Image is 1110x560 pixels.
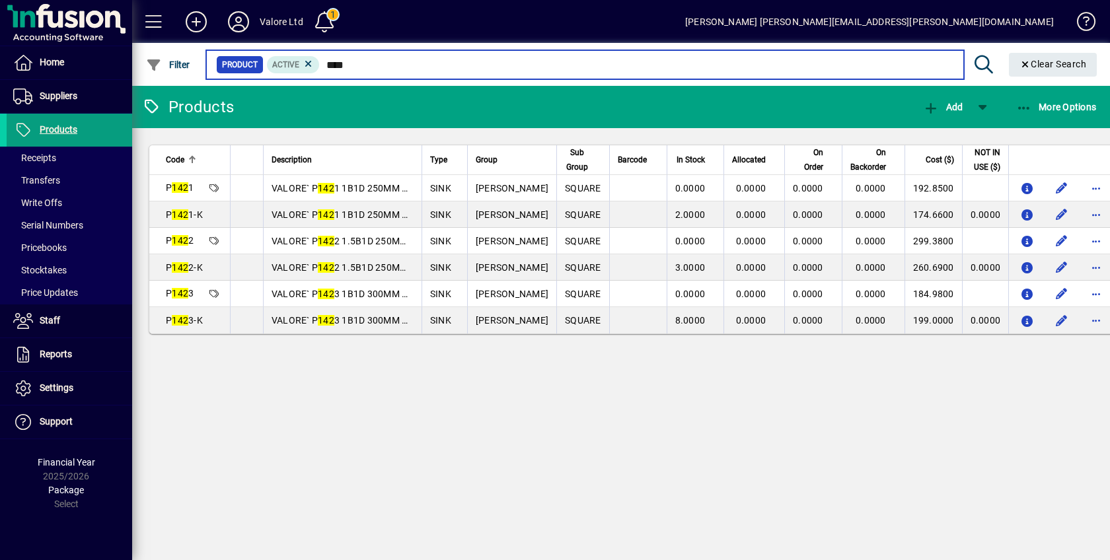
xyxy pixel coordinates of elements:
span: [PERSON_NAME] [476,289,548,299]
span: [PERSON_NAME] [476,236,548,246]
span: Code [166,153,184,167]
span: Filter [146,59,190,70]
a: Suppliers [7,80,132,113]
div: On Order [793,145,835,174]
td: 260.6900 [905,254,962,281]
span: More Options [1016,102,1097,112]
a: Write Offs [7,192,132,214]
button: More options [1086,178,1107,199]
div: Barcode [618,153,659,167]
td: 299.3800 [905,228,962,254]
span: Type [430,153,447,167]
button: More options [1086,257,1107,278]
em: 142 [318,209,334,220]
span: 0.0000 [675,236,706,246]
span: 0.0000 [856,183,886,193]
span: Financial Year [38,457,95,468]
em: 142 [172,288,188,298]
div: In Stock [675,153,718,167]
span: SINK [430,183,451,193]
span: Stocktakes [13,265,67,275]
div: [PERSON_NAME] [PERSON_NAME][EMAIL_ADDRESS][PERSON_NAME][DOMAIN_NAME] [685,11,1054,32]
span: Product [222,58,258,71]
em: 142 [318,236,334,246]
span: 0.0000 [675,289,706,299]
span: In Stock [677,153,705,167]
button: More options [1086,283,1107,304]
span: 2.0000 [675,209,706,220]
button: Add [920,95,966,119]
em: 142 [318,183,334,193]
div: Code [166,153,222,167]
em: 142 [318,262,334,273]
button: Profile [217,10,260,34]
td: 192.8500 [905,175,962,201]
span: Package [48,485,84,495]
span: Price Updates [13,287,78,298]
div: Allocated [732,153,778,167]
span: Reports [40,349,72,359]
span: Products [40,124,77,135]
td: 174.6600 [905,201,962,228]
span: Clear Search [1019,59,1087,69]
span: 0.0000 [856,289,886,299]
span: [PERSON_NAME] [476,262,548,273]
span: P 1 [166,182,194,193]
mat-chip: Activation Status: Active [267,56,320,73]
a: Home [7,46,132,79]
span: Suppliers [40,90,77,101]
span: Settings [40,382,73,393]
em: 142 [172,182,188,193]
span: Serial Numbers [13,220,83,230]
span: 0.0000 [793,289,823,299]
button: More options [1086,310,1107,331]
a: Pricebooks [7,236,132,259]
span: 0.0000 [856,236,886,246]
span: [PERSON_NAME] [476,183,548,193]
span: SINK [430,209,451,220]
span: SQUARE [565,183,601,193]
span: SQUARE [565,262,601,273]
span: Group [476,153,498,167]
span: VALORE` P 2 1.5B1D 250MM DEEP BOWL 0.19M3 [272,262,497,273]
span: Support [40,416,73,427]
div: Description [272,153,414,167]
span: Allocated [732,153,766,167]
span: SQUARE [565,315,601,326]
button: Edit [1051,283,1072,304]
span: Cost ($) [926,153,954,167]
div: Type [430,153,459,167]
span: 0.0000 [856,262,886,273]
span: [PERSON_NAME] [476,315,548,326]
button: Add [175,10,217,34]
span: Barcode [618,153,647,167]
button: Filter [143,53,194,77]
td: 184.9800 [905,281,962,307]
span: On Backorder [850,145,886,174]
button: Edit [1051,204,1072,225]
em: 142 [172,315,188,326]
div: On Backorder [850,145,898,174]
span: SINK [430,289,451,299]
span: SINK [430,236,451,246]
span: P 2 [166,235,194,246]
button: More options [1086,230,1107,252]
span: P 1-K [166,209,203,220]
a: Transfers [7,169,132,192]
span: 0.0000 [793,209,823,220]
span: 0.0000 [793,183,823,193]
span: 0.0000 [736,236,766,246]
em: 142 [172,262,188,273]
span: VALORE` P 1 1B1D 250MM DEEP BOWL 0.19M3 [272,209,488,220]
button: Edit [1051,230,1072,252]
button: More Options [1013,95,1100,119]
a: Stocktakes [7,259,132,281]
span: 0.0000 [856,209,886,220]
span: 0.0000 [793,315,823,326]
span: 0.0000 [736,209,766,220]
div: Valore Ltd [260,11,303,32]
a: Knowledge Base [1067,3,1093,46]
a: Settings [7,372,132,405]
span: 0.0000 [856,315,886,326]
span: SQUARE [565,289,601,299]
